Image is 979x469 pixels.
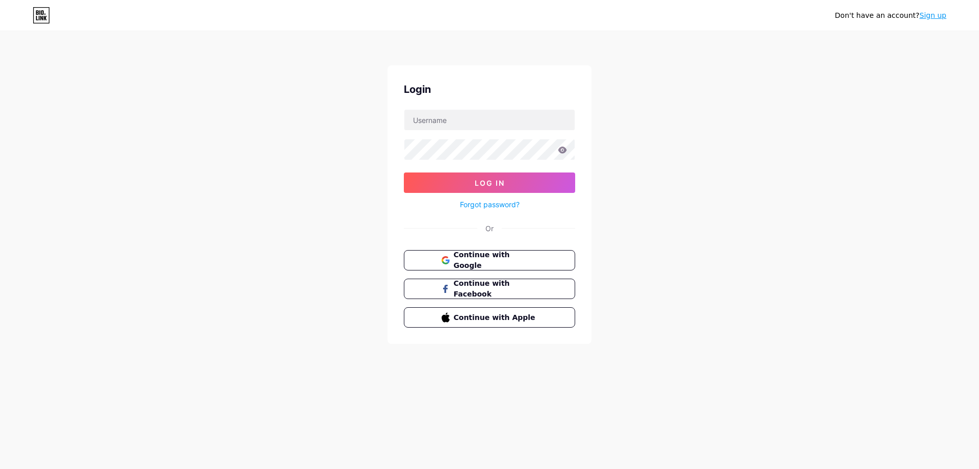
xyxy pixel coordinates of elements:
[404,279,575,299] button: Continue with Facebook
[475,179,505,187] span: Log In
[454,250,538,271] span: Continue with Google
[919,11,946,19] a: Sign up
[485,223,494,234] div: Or
[404,307,575,328] button: Continue with Apple
[835,10,946,21] div: Don't have an account?
[404,172,575,193] button: Log In
[404,110,575,130] input: Username
[454,278,538,300] span: Continue with Facebook
[454,312,538,323] span: Continue with Apple
[460,199,520,210] a: Forgot password?
[404,250,575,270] button: Continue with Google
[404,82,575,97] div: Login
